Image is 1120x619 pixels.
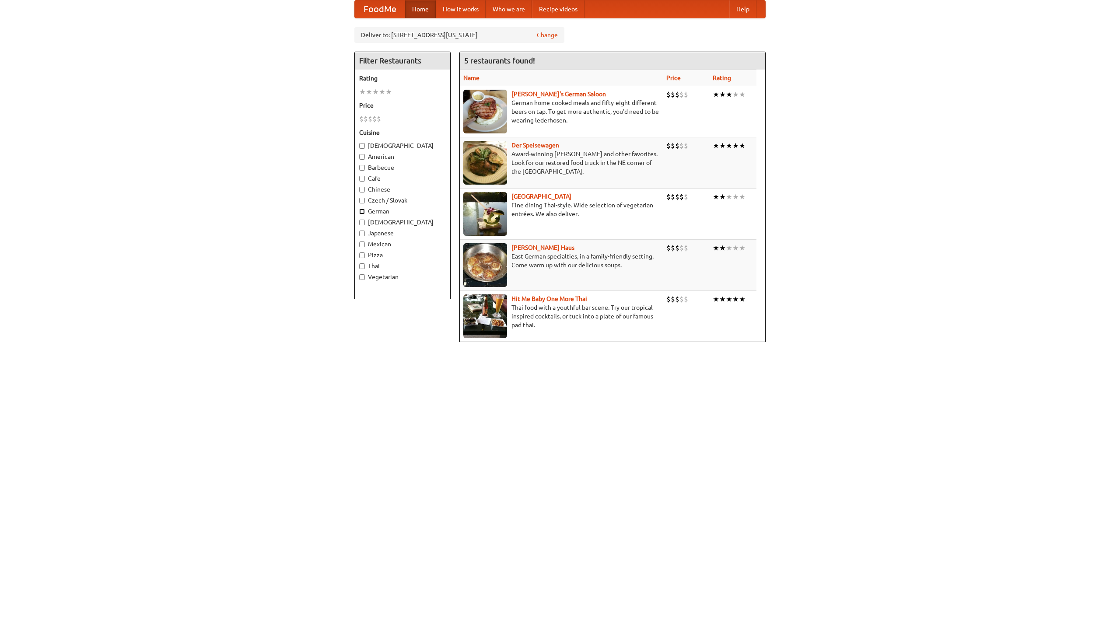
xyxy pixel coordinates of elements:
label: Cafe [359,174,446,183]
li: $ [679,90,684,99]
label: [DEMOGRAPHIC_DATA] [359,218,446,227]
li: ★ [719,294,726,304]
li: $ [675,192,679,202]
li: $ [684,192,688,202]
li: $ [666,192,671,202]
li: ★ [719,90,726,99]
li: ★ [713,243,719,253]
li: $ [679,141,684,150]
li: ★ [726,90,732,99]
li: $ [666,243,671,253]
p: Thai food with a youthful bar scene. Try our tropical inspired cocktails, or tuck into a plate of... [463,303,659,329]
li: $ [679,243,684,253]
h4: Filter Restaurants [355,52,450,70]
input: American [359,154,365,160]
input: Japanese [359,231,365,236]
img: babythai.jpg [463,294,507,338]
li: ★ [739,141,745,150]
li: $ [377,114,381,124]
li: $ [675,141,679,150]
a: Rating [713,74,731,81]
li: ★ [732,192,739,202]
li: ★ [726,243,732,253]
a: [PERSON_NAME]'s German Saloon [511,91,606,98]
li: ★ [739,90,745,99]
li: ★ [719,243,726,253]
li: ★ [372,87,379,97]
li: $ [671,294,675,304]
input: Chinese [359,187,365,192]
input: German [359,209,365,214]
a: Hit Me Baby One More Thai [511,295,587,302]
a: Name [463,74,479,81]
li: $ [679,192,684,202]
li: $ [671,243,675,253]
input: Cafe [359,176,365,182]
a: [GEOGRAPHIC_DATA] [511,193,571,200]
li: ★ [379,87,385,97]
input: Vegetarian [359,274,365,280]
li: ★ [739,243,745,253]
label: Mexican [359,240,446,248]
li: $ [359,114,364,124]
li: $ [666,141,671,150]
label: German [359,207,446,216]
li: ★ [726,141,732,150]
input: [DEMOGRAPHIC_DATA] [359,220,365,225]
li: $ [666,90,671,99]
li: ★ [359,87,366,97]
li: ★ [385,87,392,97]
p: Award-winning [PERSON_NAME] and other favorites. Look for our restored food truck in the NE corne... [463,150,659,176]
li: ★ [719,141,726,150]
li: $ [679,294,684,304]
b: Der Speisewagen [511,142,559,149]
li: $ [372,114,377,124]
input: [DEMOGRAPHIC_DATA] [359,143,365,149]
label: Vegetarian [359,273,446,281]
label: [DEMOGRAPHIC_DATA] [359,141,446,150]
p: German home-cooked meals and fifty-eight different beers on tap. To get more authentic, you'd nee... [463,98,659,125]
li: ★ [726,192,732,202]
label: Thai [359,262,446,270]
a: FoodMe [355,0,405,18]
li: ★ [719,192,726,202]
a: [PERSON_NAME] Haus [511,244,574,251]
a: Price [666,74,681,81]
img: speisewagen.jpg [463,141,507,185]
input: Pizza [359,252,365,258]
a: Help [729,0,756,18]
li: ★ [726,294,732,304]
ng-pluralize: 5 restaurants found! [464,56,535,65]
li: $ [671,90,675,99]
li: $ [675,243,679,253]
h5: Rating [359,74,446,83]
label: Pizza [359,251,446,259]
li: ★ [732,243,739,253]
li: ★ [713,192,719,202]
input: Barbecue [359,165,365,171]
a: Home [405,0,436,18]
li: ★ [739,192,745,202]
li: $ [675,90,679,99]
li: $ [666,294,671,304]
li: ★ [732,294,739,304]
img: esthers.jpg [463,90,507,133]
label: Japanese [359,229,446,238]
h5: Price [359,101,446,110]
li: $ [675,294,679,304]
li: $ [364,114,368,124]
li: ★ [732,90,739,99]
img: kohlhaus.jpg [463,243,507,287]
a: How it works [436,0,486,18]
li: $ [671,192,675,202]
a: Recipe videos [532,0,584,18]
p: Fine dining Thai-style. Wide selection of vegetarian entrées. We also deliver. [463,201,659,218]
p: East German specialties, in a family-friendly setting. Come warm up with our delicious soups. [463,252,659,269]
input: Mexican [359,241,365,247]
li: $ [671,141,675,150]
label: Czech / Slovak [359,196,446,205]
a: Change [537,31,558,39]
